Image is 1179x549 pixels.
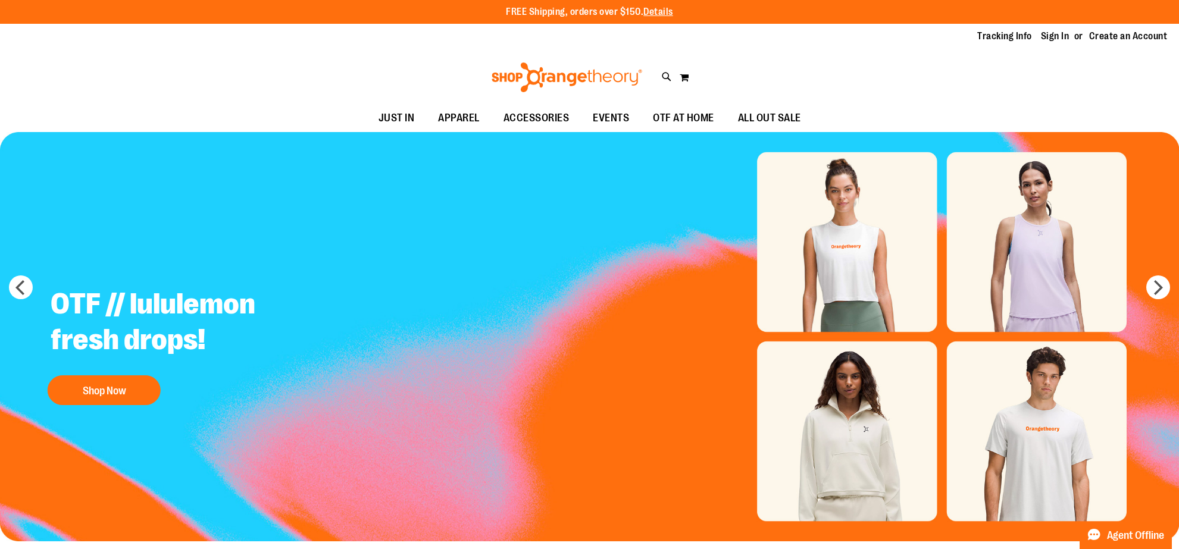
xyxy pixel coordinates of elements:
span: JUST IN [379,105,415,131]
a: Details [643,7,673,17]
img: Shop Orangetheory [490,62,644,92]
h2: OTF // lululemon fresh drops! [42,277,337,369]
a: Tracking Info [977,30,1032,43]
span: ACCESSORIES [504,105,570,131]
a: Create an Account [1089,30,1168,43]
span: ALL OUT SALE [738,105,801,131]
span: OTF AT HOME [653,105,714,131]
span: EVENTS [593,105,629,131]
span: APPAREL [438,105,480,131]
a: OTF // lululemon fresh drops! Shop Now [42,277,337,411]
button: Agent Offline [1080,522,1172,549]
span: Agent Offline [1107,530,1164,541]
button: Shop Now [48,375,161,405]
button: prev [9,275,33,299]
a: Sign In [1041,30,1069,43]
button: next [1146,275,1170,299]
p: FREE Shipping, orders over $150. [506,5,673,19]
